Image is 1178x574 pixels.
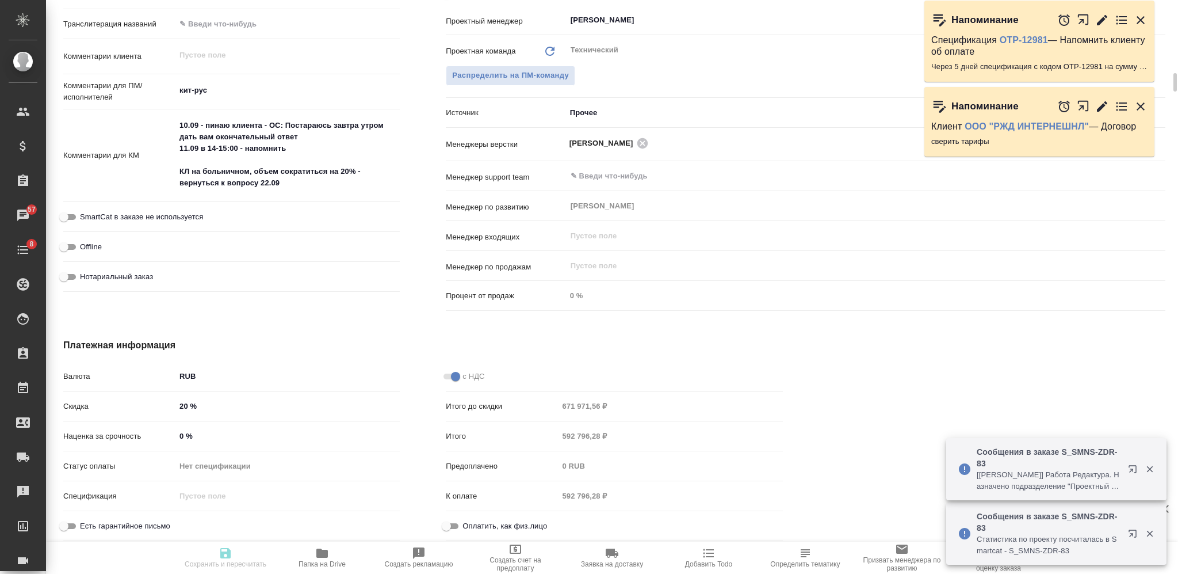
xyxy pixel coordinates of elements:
span: Определить тематику [770,560,840,568]
p: Сообщения в заказе S_SMNS-ZDR-83 [977,511,1120,534]
input: Пустое поле [558,458,782,474]
div: Нет спецификации [175,457,400,476]
button: Добавить Todo [660,542,757,574]
p: Спецификация — Напомнить клиенту об оплате [931,35,1148,58]
textarea: 10.09 - пинаю клиента - ОС: Постараюсь завтра утром дать вам окончательный ответ 11.09 в 14-15:00... [175,116,400,193]
p: Менеджер входящих [446,231,565,243]
p: Комментарии для КМ [63,150,175,161]
p: Напоминание [951,14,1019,26]
span: Добавить Todo [685,560,732,568]
p: сверить тарифы [931,136,1148,147]
p: Менеджер по развитию [446,202,565,213]
button: Отложить [1057,13,1071,27]
p: Наценка за срочность [63,431,175,442]
span: с НДС [462,371,484,382]
p: Cтатистика по проекту посчиталась в Smartcat - S_SMNS-ZDR-83 [977,534,1120,557]
span: [PERSON_NAME] [569,138,640,149]
p: Проектный менеджер [446,16,565,27]
button: Отложить [1057,100,1071,113]
input: Пустое поле [569,259,1138,273]
span: 57 [21,204,43,215]
p: Напоминание [951,101,1019,112]
button: Определить тематику [757,542,854,574]
p: К оплате [446,491,558,502]
button: Сохранить и пересчитать [177,542,274,574]
a: OTP-12981 [1000,35,1048,45]
div: [PERSON_NAME] [569,136,652,150]
span: Создать рекламацию [385,560,453,568]
input: ✎ Введи что-нибудь [175,16,400,32]
button: Создать рекламацию [370,542,467,574]
span: Offline [80,241,102,253]
span: SmartCat в заказе не используется [80,211,203,223]
span: Заявка на доставку [581,560,643,568]
button: Создать счет на предоплату [467,542,564,574]
p: Транслитерация названий [63,18,175,30]
button: Редактировать [1095,100,1109,113]
input: Пустое поле [558,398,782,415]
span: Создать счет на предоплату [474,556,557,572]
a: 57 [3,201,43,230]
span: Призвать менеджера по развитию [860,556,943,572]
span: Распределить на ПМ-команду [452,69,569,82]
p: Спецификация [63,491,175,502]
button: Редактировать [1095,13,1109,27]
button: Открыть в новой вкладке [1077,7,1090,32]
button: Папка на Drive [274,542,370,574]
input: Пустое поле [558,428,782,444]
p: Через 5 дней спецификация с кодом OTP-12981 на сумму 10031.53 RUB будет просрочена [931,61,1148,73]
p: Менеджер support team [446,172,565,183]
p: Процент от продаж [446,290,565,302]
span: Нотариальный заказ [80,271,153,283]
input: Пустое поле [175,488,400,504]
p: Итого до скидки [446,401,558,412]
span: Оплатить, как физ.лицо [462,520,547,532]
p: Комментарии клиента [63,51,175,62]
input: Пустое поле [566,287,1165,304]
button: Открыть в новой вкладке [1121,458,1149,485]
span: Есть гарантийное письмо [80,520,170,532]
p: Итого [446,431,558,442]
input: ✎ Введи что-нибудь [569,169,1123,183]
button: Перейти в todo [1115,13,1129,27]
p: Клиент — Договор [931,121,1148,132]
span: Папка на Drive [299,560,346,568]
a: 8 [3,235,43,264]
button: Перейти в todo [1115,100,1129,113]
p: Комментарии для ПМ/исполнителей [63,80,175,103]
button: Закрыть [1134,100,1148,113]
p: Менеджер по продажам [446,261,565,273]
p: Сообщения в заказе S_SMNS-ZDR-83 [977,446,1120,469]
button: Распределить на ПМ-команду [446,66,575,86]
p: Менеджеры верстки [446,139,565,150]
a: ООО "РЖД ИНТЕРНЕШНЛ" [965,121,1089,131]
p: Скидка [63,401,175,412]
p: Валюта [63,371,175,382]
button: Open [1159,175,1161,177]
button: Призвать менеджера по развитию [854,542,950,574]
button: Открыть в новой вкладке [1077,94,1090,119]
span: 8 [22,238,40,250]
textarea: кит-рус [175,81,400,100]
input: Пустое поле [569,229,1138,243]
p: Источник [446,107,565,119]
h4: Платежная информация [63,339,783,352]
p: Статус оплаты [63,461,175,472]
input: Пустое поле [558,488,782,504]
input: ✎ Введи что-нибудь [175,398,400,415]
button: Закрыть [1138,529,1161,539]
button: Закрыть [1138,464,1161,474]
button: Закрыть [1134,13,1148,27]
p: [[PERSON_NAME]] Работа Редактура. Назначено подразделение "Проектный офис" [977,469,1120,492]
button: Открыть в новой вкладке [1121,522,1149,550]
p: Предоплачено [446,461,558,472]
span: В заказе уже есть ответственный ПМ или ПМ группа [446,66,575,86]
div: RUB [175,367,400,386]
input: ✎ Введи что-нибудь [175,428,400,444]
button: Заявка на доставку [564,542,660,574]
div: Прочее [566,103,1165,123]
p: Проектная команда [446,45,515,57]
span: Сохранить и пересчитать [185,560,266,568]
